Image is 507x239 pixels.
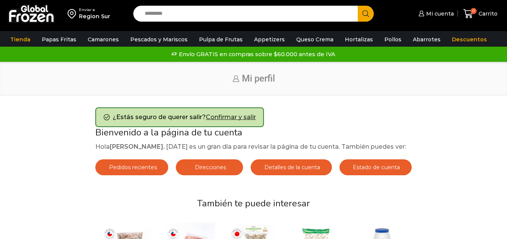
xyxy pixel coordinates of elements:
[193,164,226,171] span: Direcciones
[242,73,275,84] span: Mi perfil
[409,32,444,47] a: Abarrotes
[95,142,412,152] p: Hola , [DATE] es un gran día para revisar la página de tu cuenta. También puedes ver:
[79,13,110,20] div: Region Sur
[95,126,242,138] span: Bienvenido a la página de tu cuenta
[262,164,320,171] span: Detalles de la cuenta
[351,164,400,171] span: Estado de cuenta
[95,107,264,127] div: ¿Estás seguro de querer salir?
[381,32,405,47] a: Pollos
[195,32,246,47] a: Pulpa de Frutas
[206,113,256,121] a: Confirmar y salir
[250,32,289,47] a: Appetizers
[107,164,157,171] span: Pedidos recientes
[461,5,499,23] a: 0 Carrito
[292,32,337,47] a: Queso Crema
[251,159,332,175] a: Detalles de la cuenta
[176,159,243,175] a: Direcciones
[341,32,377,47] a: Hortalizas
[424,10,454,17] span: Mi cuenta
[79,7,110,13] div: Enviar a
[340,159,412,175] a: Estado de cuenta
[417,6,454,21] a: Mi cuenta
[477,10,498,17] span: Carrito
[110,143,163,150] strong: [PERSON_NAME]
[38,32,80,47] a: Papas Fritas
[471,8,477,14] span: 0
[95,159,169,175] a: Pedidos recientes
[448,32,491,47] a: Descuentos
[126,32,191,47] a: Pescados y Mariscos
[6,32,34,47] a: Tienda
[358,6,374,22] button: Search button
[84,32,123,47] a: Camarones
[197,197,310,209] span: También te puede interesar
[68,7,79,20] img: address-field-icon.svg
